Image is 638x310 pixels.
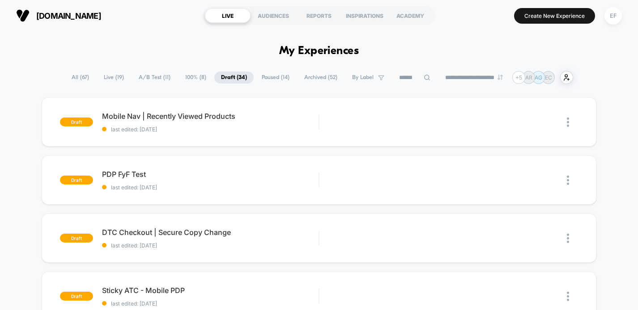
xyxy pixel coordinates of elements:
[60,117,93,126] span: draft
[102,228,319,237] span: DTC Checkout | Secure Copy Change
[102,126,319,133] span: last edited: [DATE]
[102,286,319,295] span: Sticky ATC - Mobile PDP
[279,45,359,58] h1: My Experiences
[296,8,342,23] div: REPORTS
[602,7,625,25] button: EF
[352,74,374,81] span: By Label
[567,292,569,301] img: close
[387,8,433,23] div: ACADEMY
[132,71,177,84] span: A/B Test ( 11 )
[65,71,96,84] span: All ( 67 )
[298,71,344,84] span: Archived ( 52 )
[36,11,101,21] span: [DOMAIN_NAME]
[60,234,93,243] span: draft
[13,8,104,23] button: [DOMAIN_NAME]
[102,184,319,191] span: last edited: [DATE]
[102,242,319,249] span: last edited: [DATE]
[205,8,251,23] div: LIVE
[567,176,569,185] img: close
[567,234,569,243] img: close
[60,176,93,184] span: draft
[567,117,569,127] img: close
[255,71,296,84] span: Paused ( 14 )
[342,8,387,23] div: INSPIRATIONS
[545,74,552,81] p: EC
[535,74,542,81] p: AG
[60,292,93,301] span: draft
[514,8,595,24] button: Create New Experience
[102,170,319,179] span: PDP FyF Test
[102,300,319,307] span: last edited: [DATE]
[179,71,213,84] span: 100% ( 8 )
[498,75,503,80] img: end
[251,8,296,23] div: AUDIENCES
[97,71,131,84] span: Live ( 19 )
[604,7,622,25] div: EF
[214,71,254,84] span: Draft ( 34 )
[102,112,319,121] span: Mobile Nav | Recently Viewed Products
[16,9,30,22] img: Visually logo
[512,71,525,84] div: + 5
[525,74,532,81] p: AR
